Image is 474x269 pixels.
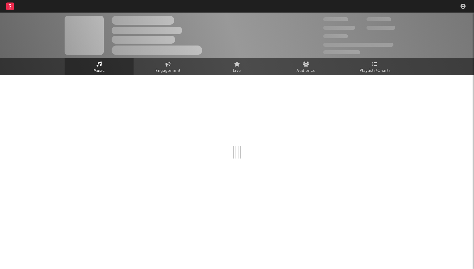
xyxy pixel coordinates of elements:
span: Live [233,67,241,75]
span: 100,000 [323,34,348,38]
span: 50,000,000 Monthly Listeners [323,43,393,47]
a: Engagement [134,58,203,75]
span: Jump Score: 85.0 [323,50,360,54]
span: 1,000,000 [366,26,395,30]
a: Music [65,58,134,75]
a: Playlists/Charts [340,58,409,75]
span: Playlists/Charts [360,67,391,75]
span: 50,000,000 [323,26,355,30]
span: 100,000 [366,17,391,21]
a: Audience [271,58,340,75]
a: Live [203,58,271,75]
span: Engagement [155,67,181,75]
span: Audience [297,67,316,75]
span: 300,000 [323,17,348,21]
span: Music [93,67,105,75]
